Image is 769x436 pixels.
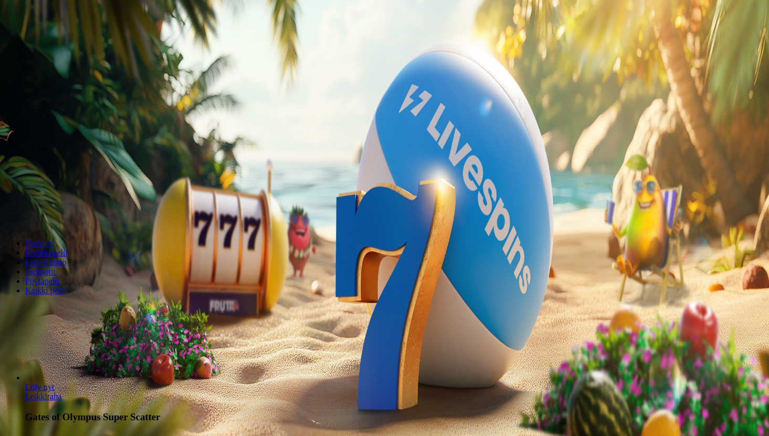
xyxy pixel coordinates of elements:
[25,239,52,248] a: Suositut
[4,221,765,315] header: Lobby
[25,258,67,267] a: Live Kasino
[25,277,59,285] a: Pöytäpelit
[25,286,65,295] span: Kaikki pelit
[25,373,765,423] article: Gates of Olympus Super Scatter
[25,248,68,257] a: Kolikkopelit
[4,221,765,295] nav: Lobby
[25,267,56,276] a: Jackpotit
[25,411,765,423] h3: Gates of Olympus Super Scatter
[25,382,55,391] a: Gates of Olympus Super Scatter
[25,392,61,401] a: Gates of Olympus Super Scatter
[25,382,55,391] span: Liity nyt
